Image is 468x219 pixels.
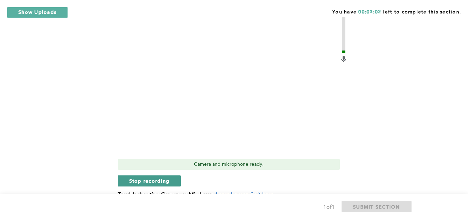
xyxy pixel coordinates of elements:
[216,192,275,198] span: Learn how to fix it here.
[7,7,68,18] button: Show Uploads
[118,159,340,170] div: Camera and microphone ready.
[118,175,181,186] button: Stop recording
[332,7,461,16] span: You have left to complete this section.
[129,177,170,184] span: Stop recording
[342,201,412,212] button: SUBMIT SECTION
[118,192,216,198] b: Troubleshooting Camera or Mic Issues:
[353,203,400,210] span: SUBMIT SECTION
[323,203,335,212] div: 1 of 1
[358,10,381,15] span: 00:03:02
